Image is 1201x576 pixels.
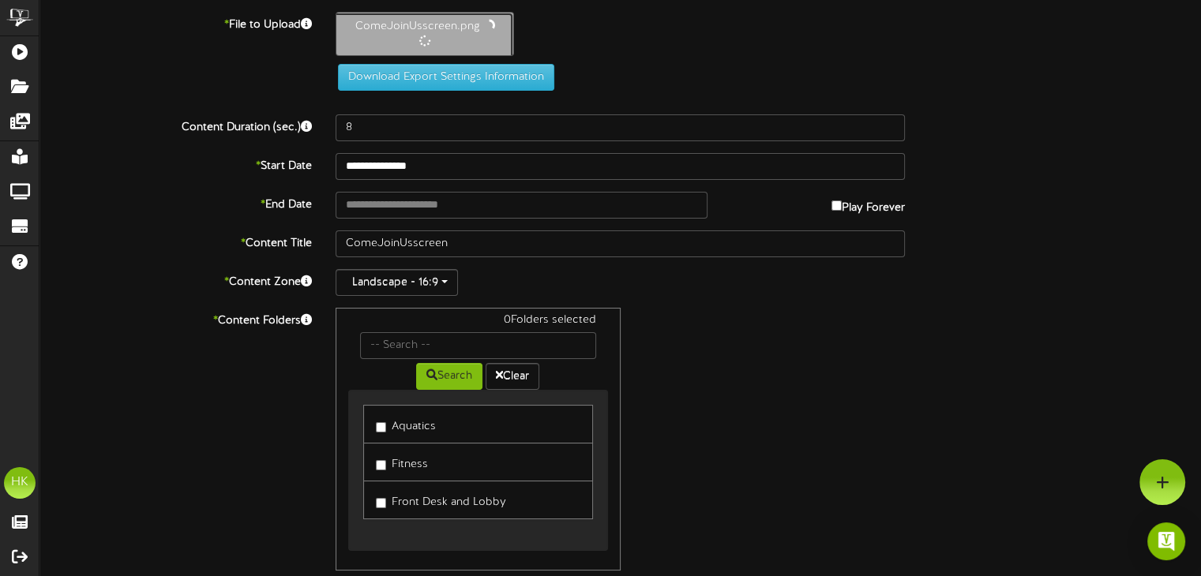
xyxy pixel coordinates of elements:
input: Front Desk and Lobby [376,498,386,508]
label: File to Upload [28,12,324,33]
label: Content Duration (sec.) [28,114,324,136]
div: HK [4,467,36,499]
button: Download Export Settings Information [338,64,554,91]
label: Aquatics [376,413,436,435]
input: Title of this Content [336,230,905,257]
label: Content Folders [28,308,324,329]
label: Content Zone [28,269,324,290]
label: End Date [28,192,324,213]
button: Search [416,363,482,390]
button: Clear [486,363,539,390]
div: 0 Folders selected [348,312,607,332]
label: Start Date [28,153,324,174]
input: Fitness [376,460,386,470]
label: Play Forever [831,192,905,216]
label: Front Desk and Lobby [376,489,506,511]
label: Content Title [28,230,324,252]
input: Aquatics [376,422,386,432]
div: Open Intercom Messenger [1147,522,1185,560]
button: Landscape - 16:9 [336,269,458,296]
label: Fitness [376,451,428,473]
input: -- Search -- [360,332,595,359]
input: Play Forever [831,200,842,211]
a: Download Export Settings Information [330,71,554,83]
